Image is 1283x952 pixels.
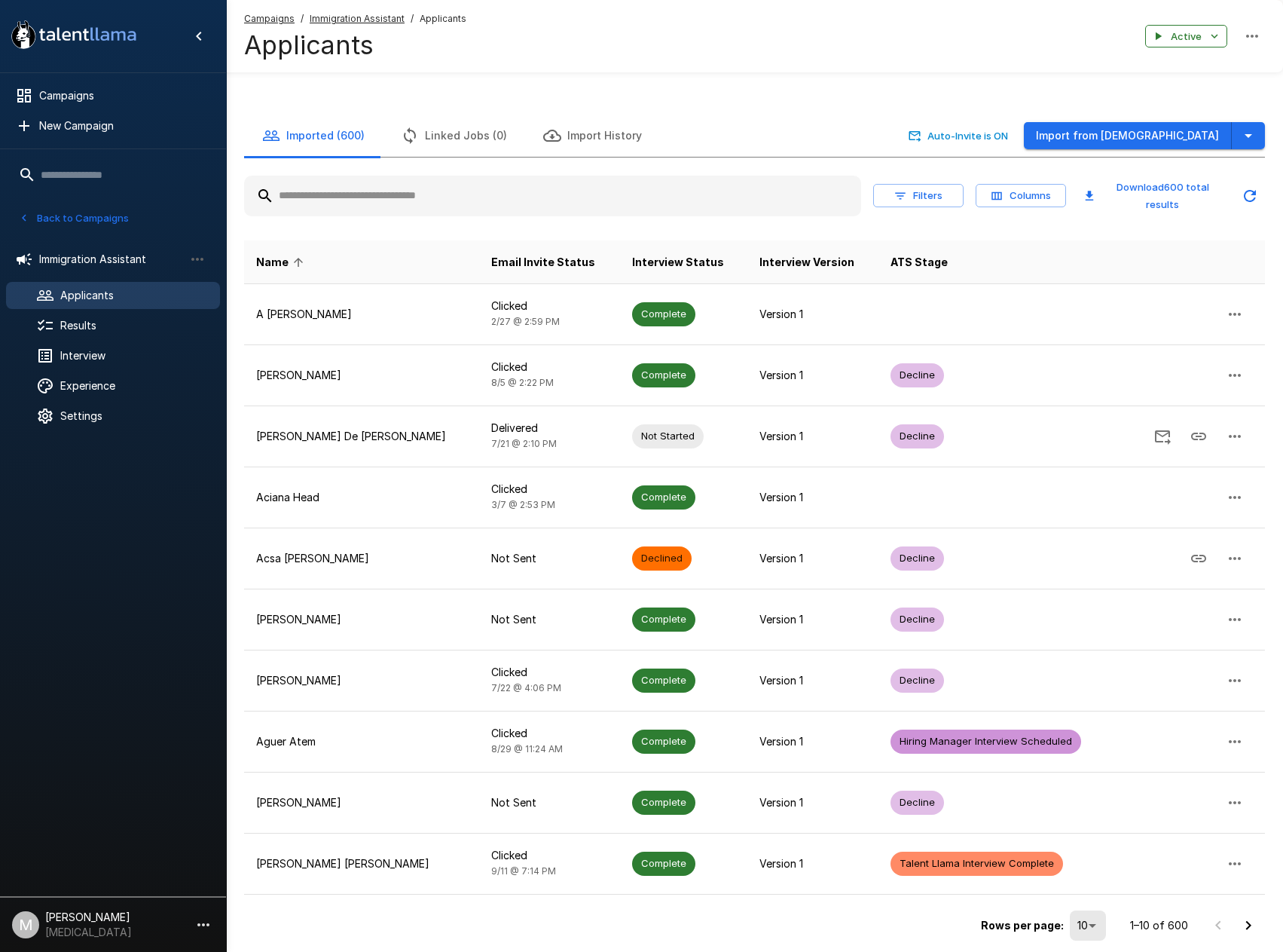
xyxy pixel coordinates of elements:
p: A [PERSON_NAME] [256,307,467,322]
button: Auto-Invite is ON [906,124,1012,148]
span: ATS Stage [890,253,948,271]
span: Interview Version [759,253,854,271]
p: Version 1 [759,612,866,627]
p: Version 1 [759,856,866,871]
h4: Applicants [244,29,466,61]
span: Decline [890,673,944,687]
span: Complete [632,734,695,748]
button: Download600 total results [1078,176,1229,216]
p: 1–10 of 600 [1130,918,1188,933]
span: Complete [632,795,695,810]
span: Complete [632,856,695,871]
button: Import History [525,115,660,157]
span: Decline [890,612,944,626]
span: Name [256,253,308,271]
span: Complete [632,490,695,504]
span: Decline [890,795,944,810]
button: Updated Today - 1:17 PM [1235,181,1265,211]
p: Aciana Head [256,490,467,505]
span: Complete [632,673,695,687]
p: Clicked [491,482,608,497]
span: Decline [890,429,944,443]
span: Decline [890,551,944,565]
p: Aguer Atem [256,734,467,749]
span: Complete [632,368,695,382]
p: [PERSON_NAME] De [PERSON_NAME] [256,429,467,444]
span: Decline [890,368,944,382]
button: Columns [976,184,1066,207]
span: 8/29 @ 11:24 AM [491,743,563,755]
p: Version 1 [759,307,866,322]
p: Clicked [491,360,608,375]
p: [PERSON_NAME] [256,795,467,810]
span: Copy Interview Link [1181,429,1217,442]
button: Import from [DEMOGRAPHIC_DATA] [1024,122,1232,150]
p: Version 1 [759,673,866,688]
p: Version 1 [759,490,866,505]
span: Interview Status [632,253,724,271]
span: 7/21 @ 2:10 PM [491,438,557,449]
p: Version 1 [759,368,866,383]
p: Version 1 [759,551,866,566]
span: Send Invitation [1144,429,1181,442]
p: [PERSON_NAME] [256,673,467,688]
p: [PERSON_NAME] [256,368,467,383]
p: Acsa [PERSON_NAME] [256,551,467,566]
span: Declined [632,551,692,565]
span: Talent Llama Interview Complete [890,856,1063,871]
span: Complete [632,307,695,321]
span: Complete [632,612,695,626]
button: Go to next page [1233,911,1263,941]
p: Version 1 [759,429,866,444]
span: 8/5 @ 2:22 PM [491,377,554,388]
span: Email Invite Status [491,253,595,271]
span: Copy Interview Link [1181,551,1217,564]
span: Not Started [632,429,704,443]
span: Hiring Manager Interview Scheduled [890,734,1081,748]
button: Filters [873,184,964,207]
p: Clicked [491,298,608,314]
p: Not Sent [491,612,608,627]
p: Clicked [491,726,608,741]
span: 3/7 @ 2:53 PM [491,499,555,510]
div: 10 [1070,911,1106,941]
p: Version 1 [759,795,866,810]
span: 2/27 @ 2:59 PM [491,316,560,327]
p: Delivered [491,421,608,436]
p: [PERSON_NAME] [PERSON_NAME] [256,856,467,871]
p: Rows per page: [981,918,1064,933]
button: Imported (600) [244,115,383,157]
p: Clicked [491,665,608,680]
p: Clicked [491,848,608,863]
button: Active [1145,25,1227,48]
span: 7/22 @ 4:06 PM [491,682,561,693]
button: Linked Jobs (0) [383,115,525,157]
p: Not Sent [491,795,608,810]
span: 9/11 @ 7:14 PM [491,865,556,877]
p: Not Sent [491,551,608,566]
p: Version 1 [759,734,866,749]
p: [PERSON_NAME] [256,612,467,627]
